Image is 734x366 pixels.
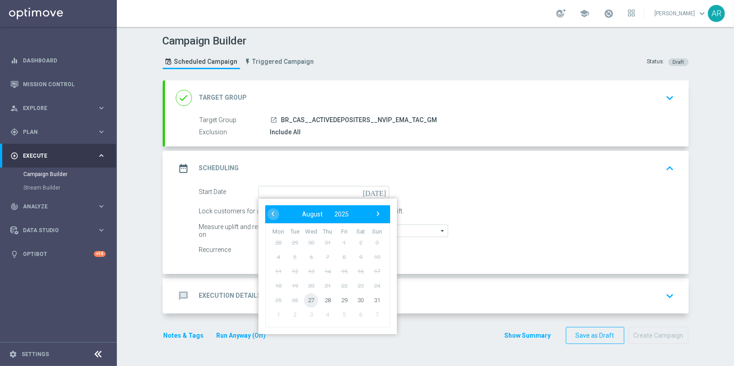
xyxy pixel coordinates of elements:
[270,228,287,236] th: weekday
[199,244,258,256] div: Recurrence
[353,307,368,322] span: 6
[200,116,270,124] label: Target Group
[337,278,351,293] span: 22
[329,208,355,220] button: 2025
[94,251,106,257] div: +10
[663,287,678,304] button: keyboard_arrow_down
[216,330,267,341] button: Run Anyway (Off)
[22,352,49,357] a: Settings
[353,278,368,293] span: 23
[199,205,304,218] div: Lock customers for a duration of
[271,293,285,307] span: 25
[23,171,93,178] a: Campaign Builder
[304,250,318,264] span: 6
[163,330,205,341] button: Notes & Tags
[10,242,106,266] div: Optibot
[271,307,285,322] span: 1
[579,9,589,18] span: school
[337,250,351,264] span: 8
[439,225,448,237] i: arrow_drop_down
[10,81,106,88] button: Mission Control
[10,227,106,234] div: Data Studio keyboard_arrow_right
[10,49,106,72] div: Dashboard
[23,168,116,181] div: Campaign Builder
[353,293,368,307] span: 30
[10,104,18,112] i: person_search
[369,278,384,293] span: 24
[504,331,552,341] button: Show Summary
[97,151,106,160] i: keyboard_arrow_right
[697,9,707,18] span: keyboard_arrow_down
[10,203,18,211] i: track_changes
[10,57,18,65] i: equalizer
[336,228,352,236] th: weekday
[10,128,106,136] button: gps_fixed Plan keyboard_arrow_right
[303,228,320,236] th: weekday
[369,307,384,322] span: 7
[302,211,323,218] span: August
[654,7,708,20] a: [PERSON_NAME]keyboard_arrow_down
[199,225,304,237] div: Measure uplift and response based on
[10,250,18,258] i: lightbulb
[296,208,329,220] button: August
[10,105,106,112] button: person_search Explore keyboard_arrow_right
[10,128,18,136] i: gps_fixed
[10,152,97,160] div: Execute
[320,264,334,278] span: 14
[10,57,106,64] button: equalizer Dashboard
[271,264,285,278] span: 11
[174,58,238,66] span: Scheduled Campaign
[23,184,93,191] a: Stream Builder
[23,106,97,111] span: Explore
[320,307,334,322] span: 4
[200,128,270,137] label: Exclusion
[287,235,302,250] span: 29
[10,251,106,258] button: lightbulb Optibot +10
[270,128,671,137] div: Include All
[304,307,318,322] span: 3
[320,250,334,264] span: 7
[334,211,349,218] span: 2025
[304,264,318,278] span: 13
[97,226,106,234] i: keyboard_arrow_right
[176,160,678,177] div: date_range Scheduling keyboard_arrow_up
[369,264,384,278] span: 17
[271,250,285,264] span: 4
[176,288,192,304] i: message
[320,235,334,250] span: 31
[163,54,240,69] a: Scheduled Campaign
[176,89,678,106] div: done Target Group keyboard_arrow_down
[267,208,383,220] bs-datepicker-navigation-view: ​ ​ ​
[320,293,334,307] span: 28
[23,181,116,194] div: Stream Builder
[372,208,383,220] button: ›
[258,198,397,334] bs-datepicker-container: calendar
[9,350,17,358] i: settings
[287,278,302,293] span: 19
[10,203,97,211] div: Analyze
[10,203,106,210] button: track_changes Analyze keyboard_arrow_right
[668,58,689,65] colored-tag: Draft
[353,264,368,278] span: 16
[673,59,684,65] span: Draft
[271,116,278,123] i: launch
[369,235,384,250] span: 3
[10,152,106,159] button: play_circle_outline Execute keyboard_arrow_right
[337,235,351,250] span: 1
[10,104,97,112] div: Explore
[281,116,437,124] span: BR_CAS__ACTIVEDEPOSITERS__NVIP_EMA_TAC_GM
[566,327,624,344] button: Save as Draft
[23,204,97,209] span: Analyze
[319,228,336,236] th: weekday
[647,58,665,66] div: Status:
[176,90,192,106] i: done
[242,54,316,69] a: Triggered Campaign
[23,228,97,233] span: Data Studio
[97,104,106,112] i: keyboard_arrow_right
